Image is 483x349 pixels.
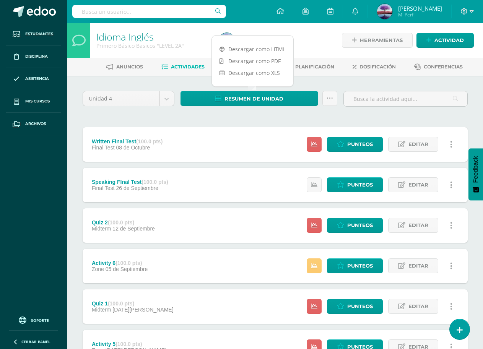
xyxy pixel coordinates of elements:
span: Punteos [347,299,373,313]
span: Soporte [31,318,49,323]
span: Punteos [347,137,373,151]
span: 08 de Octubre [116,144,150,151]
span: Conferencias [424,64,463,70]
div: Quiz 2 [92,219,155,226]
span: Actividades [171,64,205,70]
span: Archivos [25,121,46,127]
span: Midterm [92,307,111,313]
strong: (100.0 pts) [108,219,134,226]
div: Activity 5 [92,341,166,347]
a: Punteos [327,258,383,273]
span: [PERSON_NAME] [398,5,442,12]
strong: (100.0 pts) [141,179,168,185]
span: Final Test [92,185,115,191]
span: Estudiantes [25,31,53,37]
input: Busca la actividad aquí... [344,91,467,106]
a: Soporte [9,315,58,325]
span: Resumen de unidad [224,92,283,106]
span: Dosificación [359,64,396,70]
a: Resumen de unidad [181,91,318,106]
a: Disciplina [6,45,61,68]
span: Punteos [347,178,373,192]
span: Unidad 4 [89,91,154,106]
a: Idioma Inglés [96,30,154,43]
span: Mi Perfil [398,11,442,18]
button: Feedback - Mostrar encuesta [468,148,483,200]
a: Actividades [161,61,205,73]
a: Descargar como PDF [212,55,293,67]
a: Punteos [327,177,383,192]
a: Unidad 4 [83,91,174,106]
a: Descargar como HTML [212,43,293,55]
span: Editar [408,137,428,151]
span: Disciplina [25,54,48,60]
span: 05 de Septiembre [106,266,148,272]
a: Descargar como XLS [212,67,293,79]
span: Herramientas [360,33,403,47]
a: Anuncios [106,61,143,73]
a: Planificación [287,61,334,73]
span: Editar [408,259,428,273]
strong: (100.0 pts) [108,300,134,307]
div: Activity 6 [92,260,148,266]
a: Mis cursos [6,90,61,113]
span: Anuncios [116,64,143,70]
a: Archivos [6,113,61,135]
img: b26ecf60efbf93846e8d21fef1a28423.png [377,4,392,19]
span: Mis cursos [25,98,50,104]
a: Estudiantes [6,23,61,45]
span: Editar [408,218,428,232]
a: Herramientas [342,33,413,48]
span: Actividad [434,33,464,47]
a: Dosificación [353,61,396,73]
a: Asistencia [6,68,61,91]
span: Midterm [92,226,111,232]
strong: (100.0 pts) [115,341,142,347]
span: 26 de Septiembre [116,185,158,191]
span: Punteos [347,218,373,232]
a: Punteos [327,299,383,314]
a: Actividad [416,33,474,48]
span: Final Test [92,144,115,151]
span: Feedback [472,156,479,183]
div: Primero Básico Basicos 'LEVEL 2A' [96,42,210,49]
a: Punteos [327,137,383,152]
img: b26ecf60efbf93846e8d21fef1a28423.png [219,33,234,48]
strong: (100.0 pts) [115,260,142,266]
a: Punteos [327,218,383,233]
span: Asistencia [25,76,49,82]
span: Zone [92,266,104,272]
strong: (100.0 pts) [136,138,163,144]
span: Editar [408,178,428,192]
div: Speaking FInal Test [92,179,168,185]
span: Editar [408,299,428,313]
span: Punteos [347,259,373,273]
span: 12 de Septiembre [112,226,155,232]
div: Written Final Test [92,138,163,144]
a: Conferencias [414,61,463,73]
span: Planificación [295,64,334,70]
div: Quiz 1 [92,300,174,307]
h1: Idioma Inglés [96,31,210,42]
span: Cerrar panel [21,339,50,344]
span: [DATE][PERSON_NAME] [112,307,173,313]
input: Busca un usuario... [72,5,226,18]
